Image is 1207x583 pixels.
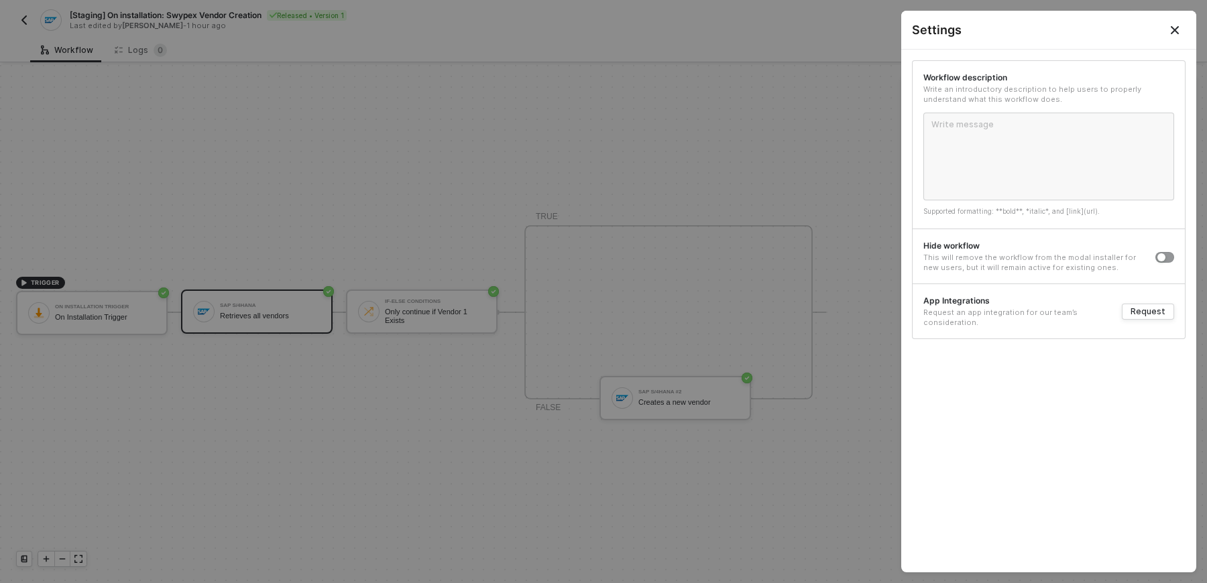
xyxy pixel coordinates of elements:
div: Workflow description [923,72,1174,83]
span: Supported formatting: **bold**, *italic*, and [link](url). [923,207,1100,215]
div: Request [1131,306,1165,317]
div: Write an introductory description to help users to properly understand what this workflow does. [923,84,1174,105]
button: Request [1122,304,1174,320]
div: Settings [912,21,1186,38]
div: Hide workflow [923,240,1145,251]
div: This will remove the workflow from the modal installer for new users, but it will remain active f... [923,253,1145,273]
button: Close [1153,11,1196,49]
div: App Integrations [923,295,1111,306]
div: Request an app integration for our team’s consideration. [923,308,1111,328]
